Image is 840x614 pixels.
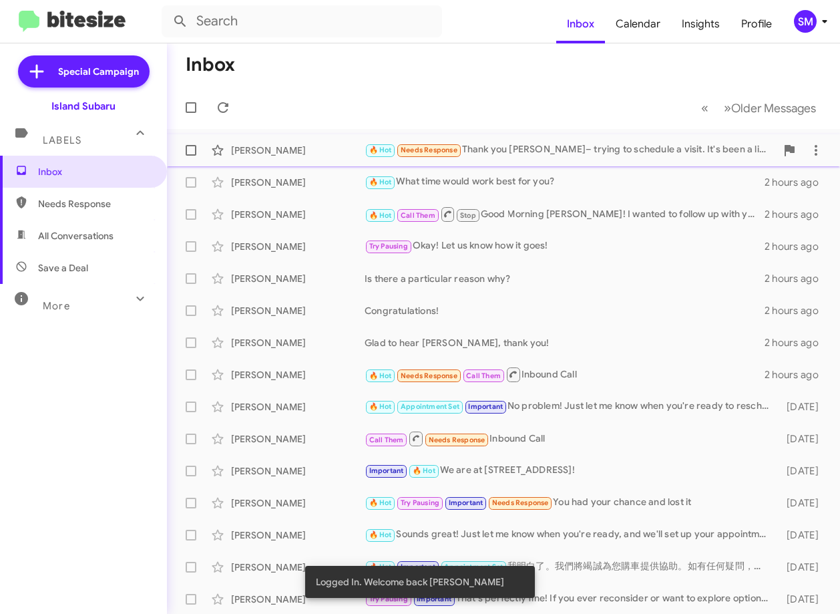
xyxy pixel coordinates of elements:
span: Call Them [466,371,501,380]
a: Special Campaign [18,55,150,88]
button: SM [783,10,825,33]
a: Insights [671,5,730,43]
div: Inbound Call [365,366,765,383]
span: Needs Response [38,197,152,210]
span: 🔥 Hot [369,402,392,411]
div: [PERSON_NAME] [231,561,365,574]
div: We are at [STREET_ADDRESS]! [365,463,775,478]
div: 2 hours ago [765,176,829,189]
div: 2 hours ago [765,368,829,381]
input: Search [162,5,442,37]
span: 🔥 Hot [369,498,392,507]
h1: Inbox [186,54,235,75]
div: [DATE] [775,496,829,510]
div: [DATE] [775,528,829,542]
div: You had your chance and lost it [365,495,775,510]
div: [DATE] [775,561,829,574]
span: Older Messages [731,101,816,116]
button: Previous [693,94,716,122]
span: 🔥 Hot [413,466,435,475]
div: [PERSON_NAME] [231,144,365,157]
span: 🔥 Hot [369,146,392,154]
span: 🔥 Hot [369,178,392,186]
div: [DATE] [775,464,829,478]
div: [DATE] [775,432,829,446]
div: SM [794,10,817,33]
span: 🔥 Hot [369,371,392,380]
span: Try Pausing [369,242,408,251]
span: Needs Response [401,146,457,154]
span: Call Them [401,211,435,220]
div: [PERSON_NAME] [231,176,365,189]
div: Inbound Call [365,430,775,447]
div: Good Morning [PERSON_NAME]! I wanted to follow up with you and see if had some time to stop by ou... [365,206,765,222]
span: 🔥 Hot [369,211,392,220]
div: [PERSON_NAME] [231,272,365,285]
a: Calendar [605,5,671,43]
nav: Page navigation example [694,94,824,122]
div: Island Subaru [51,100,116,113]
div: Congratulations! [365,304,765,317]
a: Inbox [556,5,605,43]
span: Special Campaign [58,65,139,78]
div: 我明白了。我們將竭誠為您購車提供協助。如有任何疑問，請隨時與我們聯繫 [365,559,775,575]
div: [DATE] [775,400,829,414]
span: Appointment Set [401,402,459,411]
span: Labels [43,134,81,146]
div: Sounds great! Just let me know when you're ready, and we'll set up your appointment. Looking forw... [365,527,775,543]
div: Is there a particular reason why? [365,272,765,285]
span: Call Them [369,436,404,444]
span: Needs Response [429,436,485,444]
div: 2 hours ago [765,272,829,285]
div: [PERSON_NAME] [231,593,365,606]
span: All Conversations [38,229,114,243]
div: No problem! Just let me know when you're ready to reschedule. Looking forward to hearing from you! [365,399,775,414]
span: Important [369,466,404,475]
div: [PERSON_NAME] [231,496,365,510]
span: Try Pausing [401,498,439,507]
span: Save a Deal [38,261,88,275]
span: More [43,300,70,312]
div: What time would work best for you? [365,174,765,190]
div: [PERSON_NAME] [231,464,365,478]
div: 2 hours ago [765,240,829,253]
div: Okay! Let us know how it goes! [365,239,765,254]
div: [PERSON_NAME] [231,208,365,221]
span: Stop [460,211,476,220]
button: Next [716,94,824,122]
span: Inbox [38,165,152,178]
div: [DATE] [775,593,829,606]
div: [PERSON_NAME] [231,240,365,253]
div: Thank you [PERSON_NAME]– trying to schedule a visit. It's been a little crazy. I reside on [GEOGR... [365,142,776,158]
div: That's perfectly fine! If you ever reconsider or want to explore options in the future, feel free... [365,591,775,607]
div: 2 hours ago [765,304,829,317]
span: Needs Response [401,371,457,380]
div: [PERSON_NAME] [231,336,365,349]
div: Glad to hear [PERSON_NAME], thank you! [365,336,765,349]
div: [PERSON_NAME] [231,400,365,414]
span: « [701,100,708,116]
span: 🔥 Hot [369,530,392,539]
div: 2 hours ago [765,208,829,221]
div: [PERSON_NAME] [231,432,365,446]
div: 2 hours ago [765,336,829,349]
span: » [724,100,731,116]
div: [PERSON_NAME] [231,304,365,317]
div: [PERSON_NAME] [231,368,365,381]
span: Important [468,402,503,411]
div: [PERSON_NAME] [231,528,365,542]
span: Needs Response [492,498,549,507]
span: Important [449,498,483,507]
a: Profile [730,5,783,43]
span: Logged In. Welcome back [PERSON_NAME] [316,575,504,589]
